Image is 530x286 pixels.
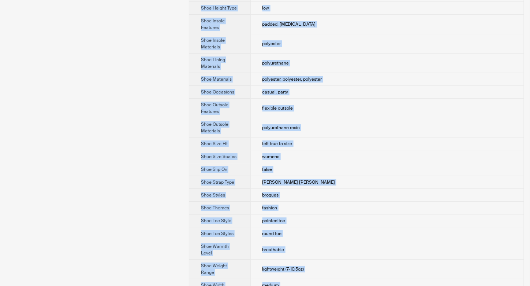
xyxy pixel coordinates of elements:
span: Shoe Lining Materials [201,57,225,69]
span: polyester, polyester, polyester [262,76,322,82]
span: Shoe Warmth Level [201,243,229,256]
span: Shoe Slip On [201,166,227,172]
span: fashion [262,205,277,211]
span: Shoe Themes [201,205,229,211]
span: false [262,166,272,172]
span: low [262,5,269,11]
span: round toe [262,231,282,236]
span: polyurethane resin [262,125,300,131]
span: Shoe Occasions [201,89,234,95]
span: Shoe Height Type [201,5,237,11]
span: Shoe Toe Style [201,218,231,224]
span: pointed toe [262,218,285,224]
span: Shoe Insole Features [201,18,225,30]
span: womens [262,154,280,159]
span: Shoe Toe Styles [201,231,234,236]
span: [PERSON_NAME] [PERSON_NAME] [262,179,335,185]
span: Shoe Insole Materials [201,37,225,50]
span: Shoe Strap Type [201,179,234,185]
span: Shoe Outsole Features [201,102,228,114]
span: padded, [MEDICAL_DATA] [262,21,316,27]
span: polyester [262,41,281,47]
span: Shoe Size Scales [201,154,236,159]
span: felt true to size [262,141,292,147]
span: Shoe Materials [201,76,232,82]
span: polyurethane [262,60,289,66]
span: brogues [262,192,279,198]
span: Shoe Styles [201,192,225,198]
span: Shoe Outsole Materials [201,121,228,134]
span: casual, party [262,89,288,95]
span: breathable [262,247,284,253]
span: lightweight (7-10.5oz) [262,266,304,272]
span: Shoe Weight Range [201,263,227,275]
span: flexible outsole [262,105,293,111]
span: Shoe Size Fit [201,141,228,147]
